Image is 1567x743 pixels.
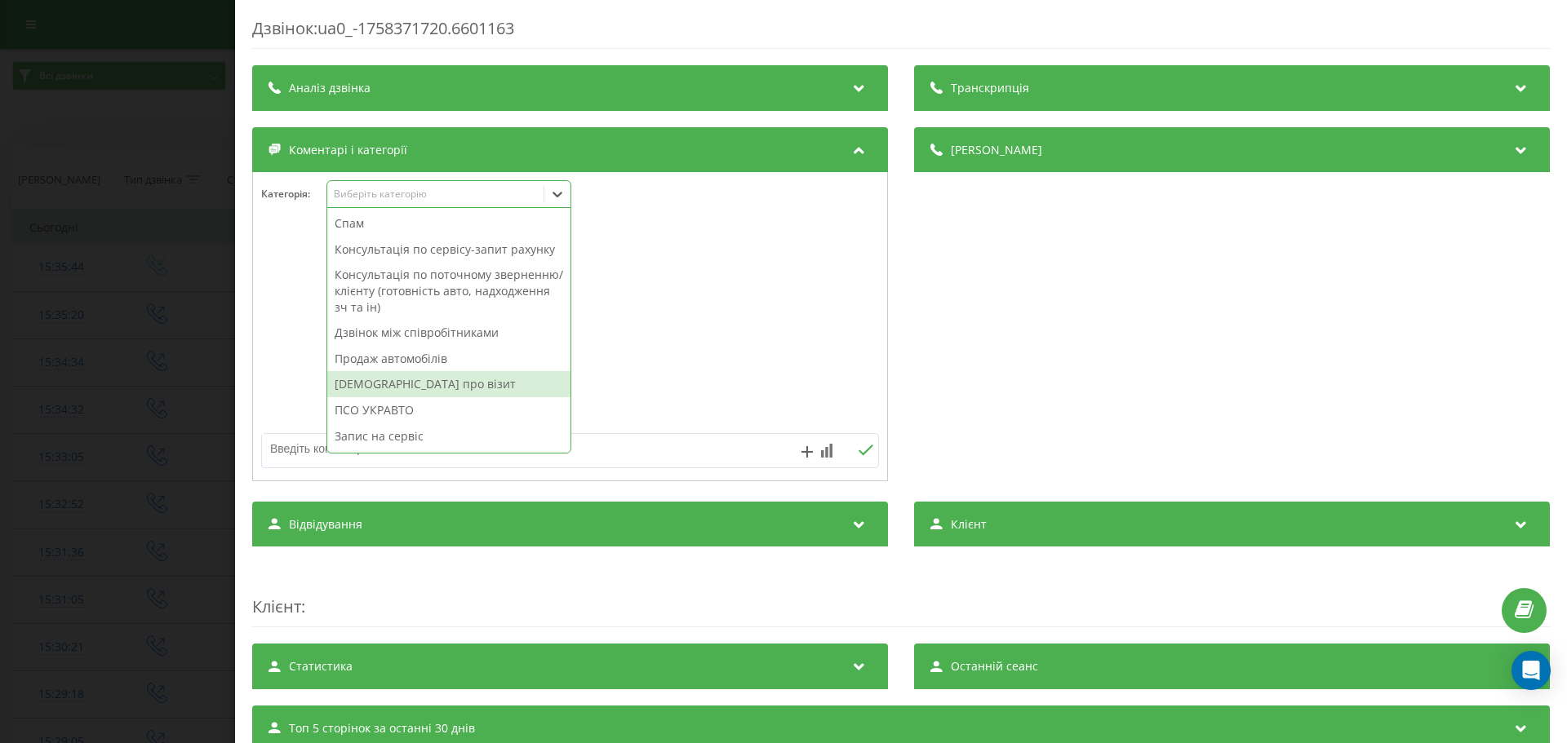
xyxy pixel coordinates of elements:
[334,188,538,201] div: Виберіть категорію
[951,80,1029,96] span: Транскрипція
[327,449,570,475] div: Придбання запасних частин
[289,658,353,674] span: Статистика
[327,237,570,263] div: Консультація по сервісу-запит рахунку
[289,720,475,736] span: Топ 5 сторінок за останні 30 днів
[951,142,1042,158] span: [PERSON_NAME]
[327,210,570,237] div: Спам
[327,262,570,320] div: Консультація по поточному зверненню/клієнту (готовність авто, надходження зч та ін)
[951,516,987,533] span: Клієнт
[289,516,362,533] span: Відвідування
[327,320,570,346] div: Дзвінок між співробітниками
[252,17,1550,49] div: Дзвінок : ua0_-1758371720.6601163
[327,346,570,372] div: Продаж автомобілів
[951,658,1038,674] span: Останній сеанс
[327,423,570,449] div: Запис на сервіс
[289,142,407,158] span: Коментарі і категорії
[289,80,371,96] span: Аналіз дзвінка
[1512,651,1551,690] div: Open Intercom Messenger
[252,563,1550,627] div: :
[327,371,570,397] div: [DEMOGRAPHIC_DATA] про візит
[327,397,570,423] div: ПСО УКРАВТО
[261,188,326,200] h4: Категорія :
[252,595,301,617] span: Клієнт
